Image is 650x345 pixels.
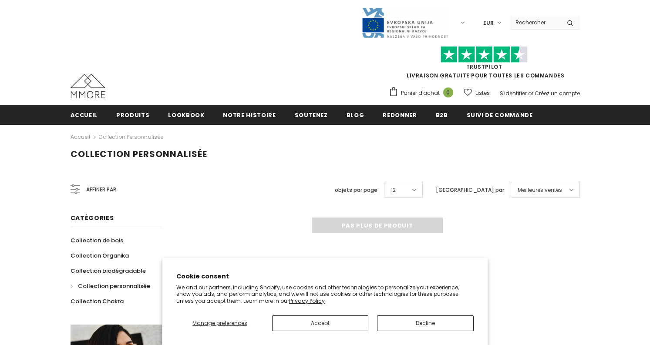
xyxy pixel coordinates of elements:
[483,19,494,27] span: EUR
[71,111,98,119] span: Accueil
[467,105,533,124] a: Suivi de commande
[467,111,533,119] span: Suivi de commande
[383,111,417,119] span: Redonner
[71,214,114,222] span: Catégories
[464,85,490,100] a: Listes
[223,111,276,119] span: Notre histoire
[176,272,474,281] h2: Cookie consent
[466,63,502,70] a: TrustPilot
[71,278,150,294] a: Collection personnalisée
[71,74,105,98] img: Cas MMORE
[71,294,124,309] a: Collection Chakra
[71,132,90,142] a: Accueil
[71,267,146,275] span: Collection biodégradable
[347,111,364,119] span: Blog
[475,89,490,97] span: Listes
[71,297,124,305] span: Collection Chakra
[168,111,204,119] span: Lookbook
[347,105,364,124] a: Blog
[295,111,328,119] span: soutenez
[389,87,458,100] a: Panier d'achat 0
[436,186,504,194] label: [GEOGRAPHIC_DATA] par
[535,90,580,97] a: Créez un compte
[443,87,453,97] span: 0
[528,90,533,97] span: or
[98,133,163,141] a: Collection personnalisée
[71,105,98,124] a: Accueil
[71,251,129,260] span: Collection Organika
[389,50,580,79] span: LIVRAISON GRATUITE POUR TOUTES LES COMMANDES
[436,111,448,119] span: B2B
[441,46,528,63] img: Faites confiance aux étoiles pilotes
[71,263,146,278] a: Collection biodégradable
[295,105,328,124] a: soutenez
[500,90,527,97] a: S'identifier
[391,186,396,194] span: 12
[383,105,417,124] a: Redonner
[71,233,123,248] a: Collection de bois
[71,148,207,160] span: Collection personnalisée
[361,7,448,39] img: Javni Razpis
[272,315,368,331] button: Accept
[86,185,116,194] span: Affiner par
[116,105,149,124] a: Produits
[168,105,204,124] a: Lookbook
[377,315,473,331] button: Decline
[361,19,448,26] a: Javni Razpis
[176,315,263,331] button: Manage preferences
[223,105,276,124] a: Notre histoire
[289,297,325,305] a: Privacy Policy
[192,319,247,327] span: Manage preferences
[176,284,474,305] p: We and our partners, including Shopify, use cookies and other technologies to personalize your ex...
[510,16,560,29] input: Search Site
[518,186,562,194] span: Meilleures ventes
[116,111,149,119] span: Produits
[71,248,129,263] a: Collection Organika
[401,89,440,97] span: Panier d'achat
[436,105,448,124] a: B2B
[71,236,123,245] span: Collection de bois
[78,282,150,290] span: Collection personnalisée
[335,186,377,194] label: objets par page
